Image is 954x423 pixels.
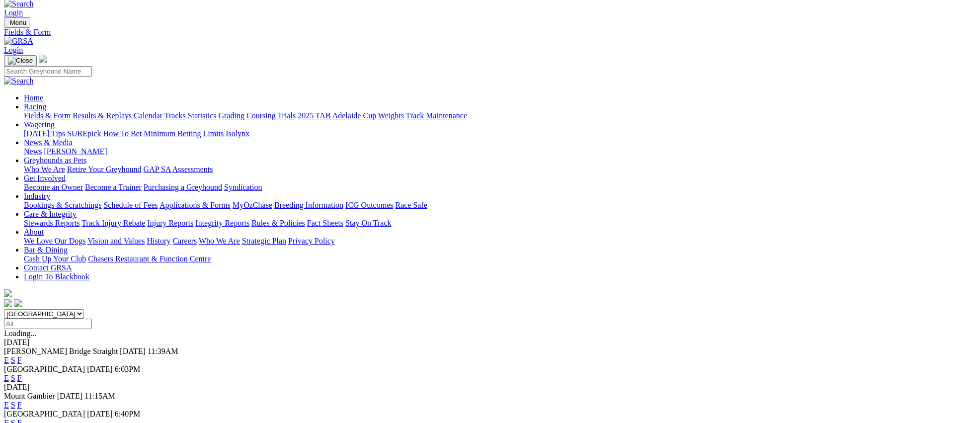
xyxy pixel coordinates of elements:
a: About [24,228,44,236]
a: F [17,356,22,364]
a: Strategic Plan [242,237,286,245]
a: Track Injury Rebate [81,219,145,227]
a: Rules & Policies [251,219,305,227]
img: Search [4,77,34,85]
span: 11:39AM [148,347,178,355]
a: Calendar [134,111,162,120]
a: How To Bet [103,129,142,138]
a: E [4,401,9,409]
a: Get Involved [24,174,66,182]
a: GAP SA Assessments [144,165,213,173]
a: S [11,374,15,382]
div: Greyhounds as Pets [24,165,950,174]
a: Racing [24,102,46,111]
a: F [17,401,22,409]
a: Cash Up Your Club [24,254,86,263]
div: Wagering [24,129,950,138]
span: [PERSON_NAME] Bridge Straight [4,347,118,355]
a: Retire Your Greyhound [67,165,142,173]
a: Schedule of Fees [103,201,158,209]
a: Bookings & Scratchings [24,201,101,209]
a: Login [4,8,23,17]
a: Stay On Track [345,219,391,227]
a: Results & Replays [73,111,132,120]
a: Who We Are [199,237,240,245]
span: [GEOGRAPHIC_DATA] [4,365,85,373]
a: Become a Trainer [85,183,142,191]
a: Minimum Betting Limits [144,129,224,138]
a: Home [24,93,43,102]
a: Breeding Information [274,201,343,209]
div: Racing [24,111,950,120]
a: Stewards Reports [24,219,79,227]
a: History [147,237,170,245]
img: GRSA [4,37,33,46]
a: Industry [24,192,50,200]
span: 11:15AM [84,392,115,400]
a: Coursing [246,111,276,120]
div: Get Involved [24,183,950,192]
a: [DATE] Tips [24,129,65,138]
img: twitter.svg [14,299,22,307]
a: Greyhounds as Pets [24,156,86,165]
span: [DATE] [87,410,113,418]
a: Fields & Form [24,111,71,120]
img: logo-grsa-white.png [4,289,12,297]
a: Applications & Forms [159,201,231,209]
div: News & Media [24,147,950,156]
a: 2025 TAB Adelaide Cup [298,111,376,120]
span: [DATE] [57,392,83,400]
a: S [11,401,15,409]
div: Bar & Dining [24,254,950,263]
img: facebook.svg [4,299,12,307]
input: Search [4,66,92,77]
a: [PERSON_NAME] [44,147,107,156]
a: Care & Integrity [24,210,77,218]
a: Fields & Form [4,28,950,37]
a: SUREpick [67,129,101,138]
button: Toggle navigation [4,17,30,28]
span: Loading... [4,329,36,338]
div: Industry [24,201,950,210]
a: Login [4,46,23,54]
a: Grading [219,111,244,120]
a: Track Maintenance [406,111,467,120]
a: Contact GRSA [24,263,72,272]
a: Isolynx [226,129,249,138]
div: [DATE] [4,383,950,392]
a: Race Safe [395,201,427,209]
a: News [24,147,42,156]
a: E [4,374,9,382]
span: Menu [10,19,26,26]
a: Vision and Values [87,237,145,245]
a: Fact Sheets [307,219,343,227]
span: [GEOGRAPHIC_DATA] [4,410,85,418]
span: 6:40PM [115,410,141,418]
div: [DATE] [4,338,950,347]
a: F [17,374,22,382]
div: About [24,237,950,246]
a: Login To Blackbook [24,272,89,281]
span: 6:03PM [115,365,141,373]
span: [DATE] [87,365,113,373]
span: Mount Gambier [4,392,55,400]
div: Care & Integrity [24,219,950,228]
a: S [11,356,15,364]
a: Weights [378,111,404,120]
a: Integrity Reports [195,219,249,227]
a: Syndication [224,183,262,191]
a: Trials [277,111,296,120]
a: Who We Are [24,165,65,173]
a: Chasers Restaurant & Function Centre [88,254,211,263]
span: [DATE] [120,347,146,355]
a: Tracks [164,111,186,120]
a: Purchasing a Greyhound [144,183,222,191]
img: Close [8,57,33,65]
a: ICG Outcomes [345,201,393,209]
a: Injury Reports [147,219,193,227]
button: Toggle navigation [4,55,37,66]
a: Statistics [188,111,217,120]
a: MyOzChase [233,201,272,209]
a: News & Media [24,138,73,147]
